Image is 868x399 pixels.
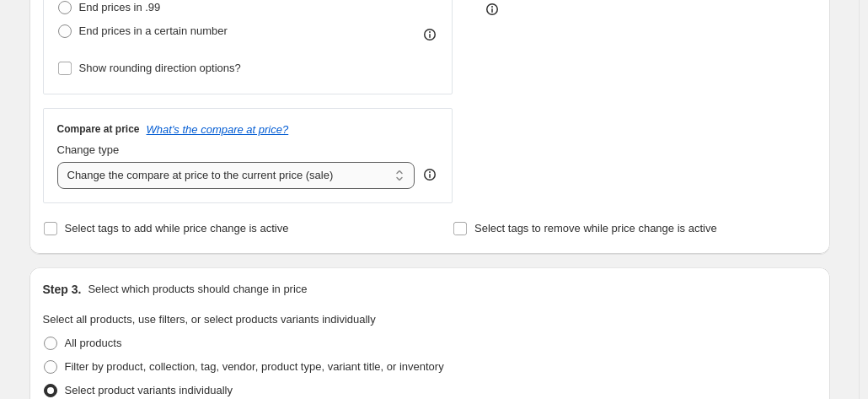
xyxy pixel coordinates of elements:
span: Select tags to add while price change is active [65,222,289,235]
span: Select product variants individually [65,384,233,396]
span: Show rounding direction options? [79,62,241,74]
div: help [421,166,438,183]
span: Change type [57,143,120,156]
p: Select which products should change in price [88,281,307,298]
span: End prices in a certain number [79,24,228,37]
span: End prices in .99 [79,1,161,13]
h3: Compare at price [57,122,140,136]
button: What's the compare at price? [147,123,289,136]
span: All products [65,337,122,349]
span: Select tags to remove while price change is active [474,222,717,235]
h2: Step 3. [43,281,82,298]
span: Select all products, use filters, or select products variants individually [43,313,376,326]
span: Filter by product, collection, tag, vendor, product type, variant title, or inventory [65,360,444,373]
